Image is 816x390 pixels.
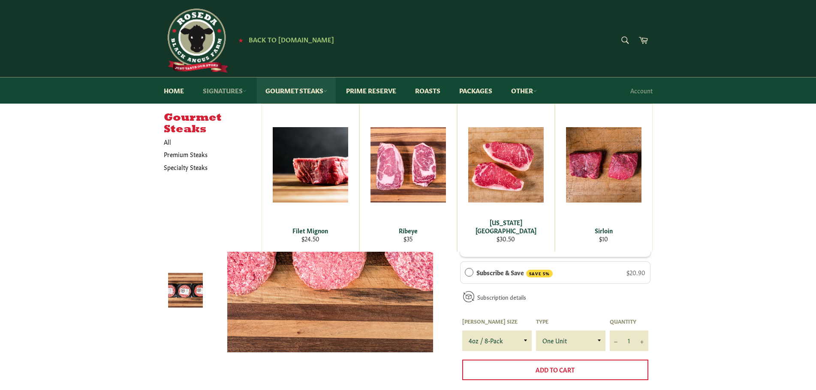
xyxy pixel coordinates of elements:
label: Subscribe & Save [476,268,553,278]
span: ★ [238,36,243,43]
div: $24.50 [267,235,353,243]
button: Increase item quantity by one [635,330,648,351]
div: $10 [560,235,647,243]
a: Subscription details [477,293,526,301]
span: Back to [DOMAIN_NAME] [249,35,334,44]
div: Sirloin [560,226,647,235]
a: New York Strip [US_STATE][GEOGRAPHIC_DATA] $30.50 [457,104,555,252]
a: Ribeye Ribeye $35 [359,104,457,252]
a: Gourmet Steaks [257,77,336,104]
div: Subscribe & Save [465,268,473,277]
img: Sirloin [566,127,641,202]
div: Filet Mignon [267,226,353,235]
a: Other [503,77,545,104]
label: Quantity [610,318,648,325]
a: Premium Steaks [160,148,253,161]
div: $35 [365,235,451,243]
a: Sirloin Sirloin $10 [555,104,653,252]
a: Prime Reserve [337,77,405,104]
a: Specialty Steaks [160,161,253,173]
div: [US_STATE][GEOGRAPHIC_DATA] [463,218,549,235]
a: Packages [451,77,501,104]
div: $30.50 [463,235,549,243]
a: Account [626,78,657,103]
img: Filet Mignon [273,127,348,202]
a: Home [155,77,193,104]
button: Reduce item quantity by one [610,330,623,351]
a: Signatures [194,77,255,104]
button: Add to Cart [462,360,648,380]
a: All [160,136,262,148]
label: Type [536,318,605,325]
label: [PERSON_NAME] Size [462,318,532,325]
a: Roasts [406,77,449,104]
img: Signature Dry-Aged Burger Pack [168,273,203,308]
img: Ribeye [370,127,446,202]
a: ★ Back to [DOMAIN_NAME] [234,36,334,43]
h5: Gourmet Steaks [164,112,262,136]
span: Add to Cart [536,365,575,374]
a: Filet Mignon Filet Mignon $24.50 [262,104,359,252]
img: New York Strip [468,127,544,202]
span: $20.90 [626,268,645,277]
img: Roseda Beef [164,9,228,73]
div: Ribeye [365,226,451,235]
span: SAVE 5% [526,270,553,278]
